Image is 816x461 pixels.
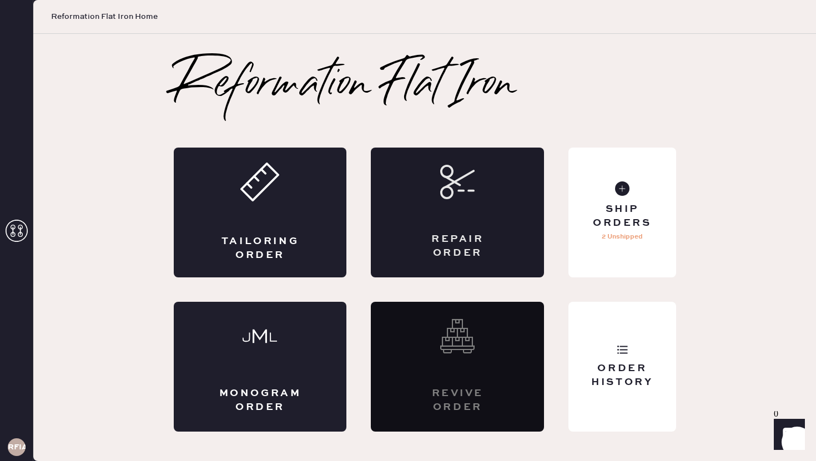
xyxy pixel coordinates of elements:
[218,235,303,262] div: Tailoring Order
[602,230,643,244] p: 2 Unshipped
[577,202,667,230] div: Ship Orders
[577,362,667,389] div: Order History
[218,387,303,414] div: Monogram Order
[8,443,26,451] h3: RFIA
[415,232,500,260] div: Repair Order
[174,63,517,108] h2: Reformation Flat Iron
[51,11,158,22] span: Reformation Flat Iron Home
[371,302,544,432] div: Interested? Contact us at care@hemster.co
[415,387,500,414] div: Revive order
[763,411,811,459] iframe: Front Chat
